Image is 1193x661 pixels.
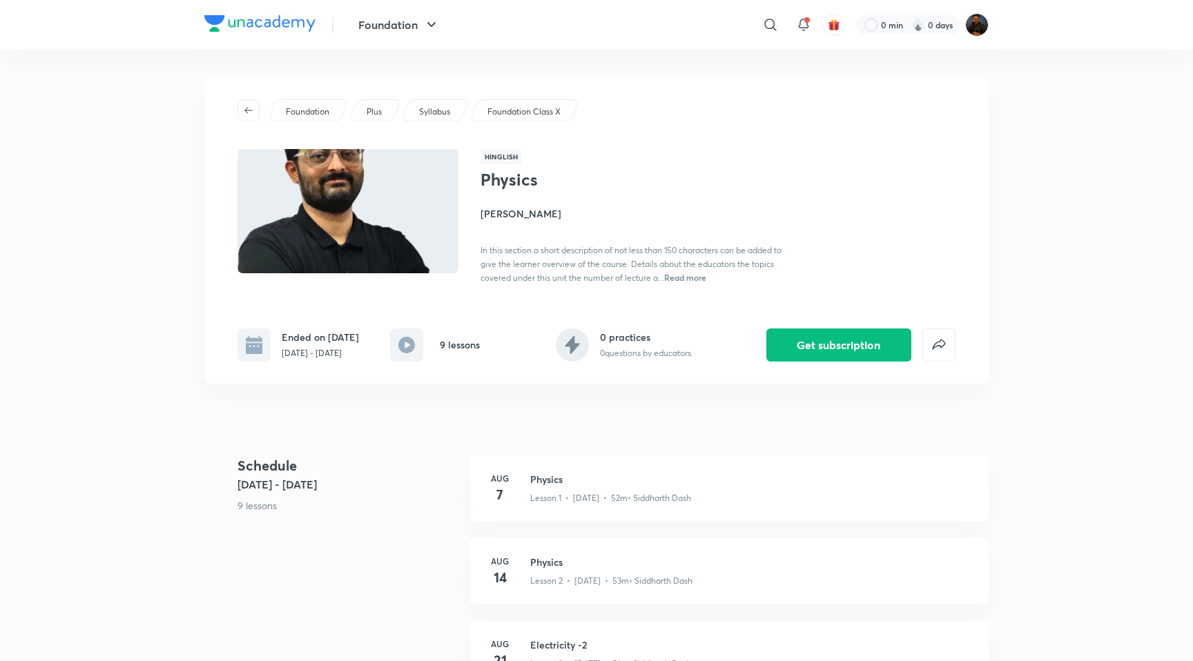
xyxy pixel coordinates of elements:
h1: Physics [481,170,706,190]
a: Foundation Class X [485,106,563,118]
p: [DATE] - [DATE] [282,347,359,359]
img: streak [911,18,925,32]
span: Read more [664,272,706,283]
p: 0 questions by educators [600,347,691,359]
span: In this section a short description of not less than 150 characters can be added to give the lear... [481,245,782,283]
a: Aug7PhysicsLesson 1 • [DATE] • 52m• Siddharth Dash [469,455,989,538]
h6: Ended on [DATE] [282,330,359,344]
p: Foundation Class X [487,106,561,118]
p: 9 lessons [237,498,458,513]
a: Aug14PhysicsLesson 2 • [DATE] • 53m• Siddharth Dash [469,538,989,621]
h4: 7 [486,484,514,505]
h6: Aug [486,638,514,650]
h3: Physics [530,472,972,486]
img: Company Logo [204,15,316,32]
img: avatar [828,19,840,31]
button: false [922,328,956,362]
h6: Aug [486,472,514,484]
img: Thumbnail [235,148,460,275]
a: Syllabus [417,106,453,118]
button: Get subscription [766,328,911,362]
button: avatar [823,14,845,36]
img: Bhaskar Pratim Bhagawati [965,13,989,37]
h4: [PERSON_NAME] [481,206,790,221]
h4: 14 [486,567,514,588]
button: Foundation [350,11,448,39]
span: Hinglish [481,149,522,164]
h5: [DATE] - [DATE] [237,476,458,493]
p: Lesson 2 • [DATE] • 53m • Siddharth Dash [530,575,692,587]
p: Plus [367,106,382,118]
p: Foundation [286,106,329,118]
h4: Schedule [237,455,458,476]
h3: Physics [530,555,972,569]
h3: Electricity -2 [530,638,972,652]
a: Company Logo [204,15,316,35]
p: Lesson 1 • [DATE] • 52m • Siddharth Dash [530,492,691,504]
h6: 0 practices [600,330,691,344]
a: Plus [365,106,385,118]
h6: Aug [486,555,514,567]
h6: 9 lessons [440,337,480,352]
p: Syllabus [419,106,450,118]
a: Foundation [284,106,332,118]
